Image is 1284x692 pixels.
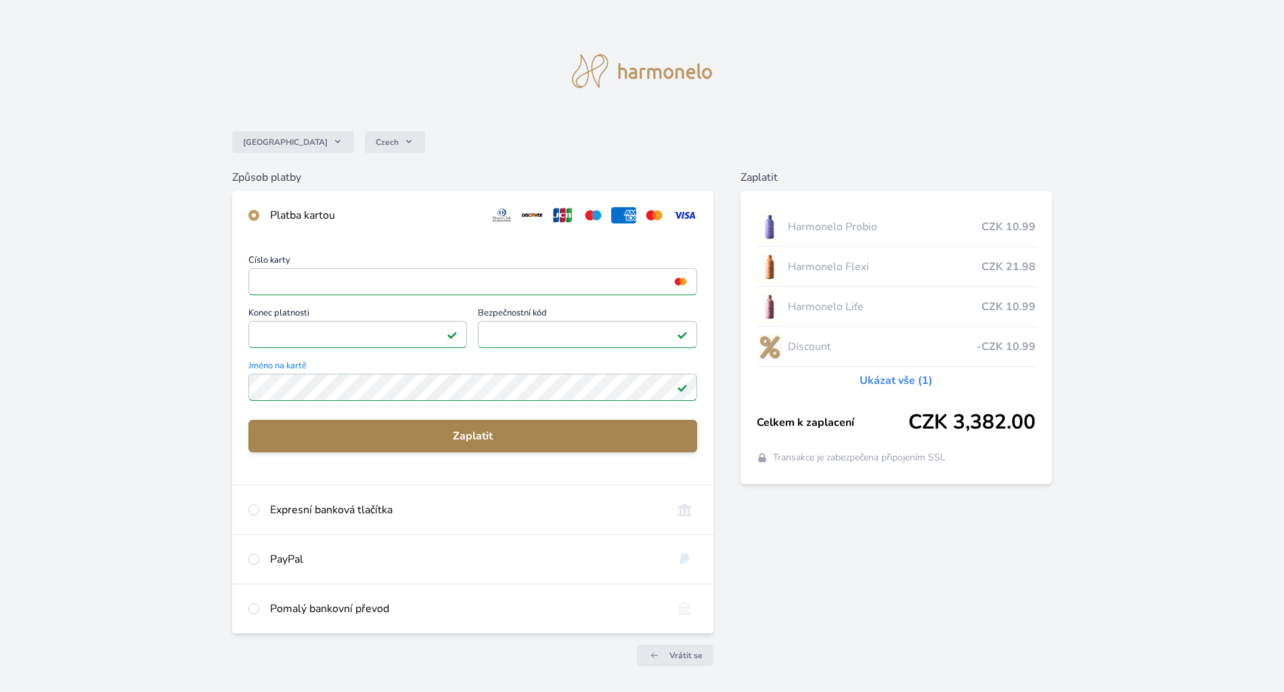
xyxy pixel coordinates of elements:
[677,329,688,340] img: Platné pole
[376,137,399,148] span: Czech
[757,330,782,364] img: discount-lo.png
[757,414,909,431] span: Celkem k zaplacení
[977,339,1036,355] span: -CZK 10.99
[270,551,661,567] div: PayPal
[677,382,688,393] img: Platné pole
[637,645,713,666] a: Vrátit se
[572,54,713,88] img: logo.svg
[740,169,1053,186] h6: Zaplatit
[248,420,697,452] button: Zaplatit
[672,601,697,617] img: bankTransfer_IBAN.svg
[908,410,1036,435] span: CZK 3,382.00
[484,325,690,344] iframe: Iframe pro bezpečnostní kód
[248,309,467,321] span: Konec platnosti
[447,329,458,340] img: Platné pole
[489,207,514,223] img: diners.svg
[248,374,697,401] input: Jméno na kartěPlatné pole
[611,207,636,223] img: amex.svg
[757,210,782,244] img: CLEAN_PROBIO_se_stinem_x-lo.jpg
[365,131,425,153] button: Czech
[478,309,696,321] span: Bezpečnostní kód
[248,362,697,374] span: Jméno na kartě
[671,276,690,288] img: mc
[860,372,933,389] a: Ukázat vše (1)
[981,219,1036,235] span: CZK 10.99
[669,650,703,661] span: Vrátit se
[788,219,982,235] span: Harmonelo Probio
[672,551,697,567] img: paypal.svg
[232,131,354,153] button: [GEOGRAPHIC_DATA]
[259,428,686,444] span: Zaplatit
[270,502,661,518] div: Expresní banková tlačítka
[270,207,479,223] div: Platba kartou
[520,207,545,223] img: discover.svg
[672,207,697,223] img: visa.svg
[773,451,946,464] span: Transakce je zabezpečena připojením SSL
[581,207,606,223] img: maestro.svg
[254,272,691,291] iframe: Iframe pro číslo karty
[248,256,697,268] span: Číslo karty
[788,339,977,355] span: Discount
[270,601,661,617] div: Pomalý bankovní převod
[981,299,1036,315] span: CZK 10.99
[981,259,1036,275] span: CZK 21.98
[788,299,982,315] span: Harmonelo Life
[672,502,697,518] img: onlineBanking_CZ.svg
[243,137,328,148] span: [GEOGRAPHIC_DATA]
[757,290,782,324] img: CLEAN_LIFE_se_stinem_x-lo.jpg
[550,207,575,223] img: jcb.svg
[788,259,982,275] span: Harmonelo Flexi
[642,207,667,223] img: mc.svg
[757,250,782,284] img: CLEAN_FLEXI_se_stinem_x-hi_(1)-lo.jpg
[232,169,713,186] h6: Způsob platby
[254,325,461,344] iframe: Iframe pro datum vypršení platnosti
